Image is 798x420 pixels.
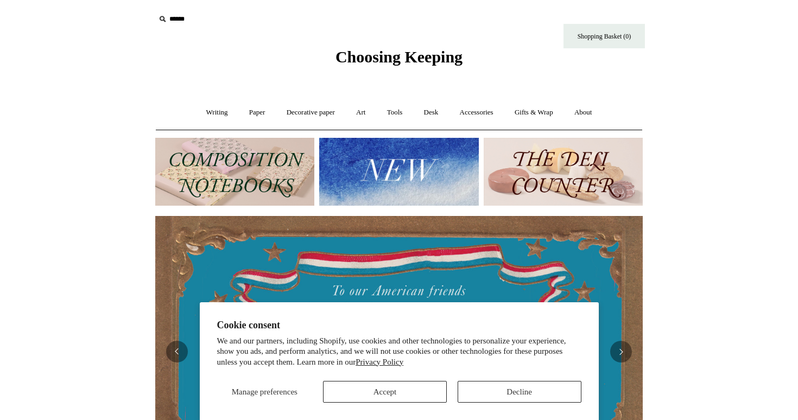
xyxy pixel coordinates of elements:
[197,98,238,127] a: Writing
[356,358,403,366] a: Privacy Policy
[335,56,463,64] a: Choosing Keeping
[217,336,581,368] p: We and our partners, including Shopify, use cookies and other technologies to personalize your ex...
[155,138,314,206] img: 202302 Composition ledgers.jpg__PID:69722ee6-fa44-49dd-a067-31375e5d54ec
[277,98,345,127] a: Decorative paper
[565,98,602,127] a: About
[232,387,297,396] span: Manage preferences
[458,381,581,403] button: Decline
[346,98,375,127] a: Art
[323,381,447,403] button: Accept
[610,341,632,362] button: Next
[377,98,413,127] a: Tools
[239,98,275,127] a: Paper
[217,381,312,403] button: Manage preferences
[319,138,478,206] img: New.jpg__PID:f73bdf93-380a-4a35-bcfe-7823039498e1
[335,48,463,66] span: Choosing Keeping
[166,341,188,362] button: Previous
[414,98,448,127] a: Desk
[484,138,643,206] img: The Deli Counter
[505,98,563,127] a: Gifts & Wrap
[450,98,503,127] a: Accessories
[217,320,581,331] h2: Cookie consent
[563,24,645,48] a: Shopping Basket (0)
